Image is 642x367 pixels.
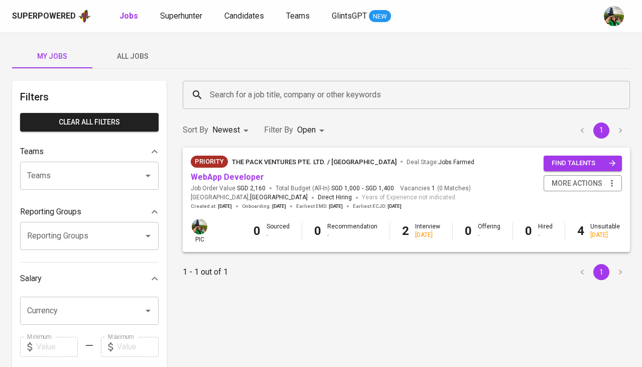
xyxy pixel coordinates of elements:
span: [DATE] [329,203,343,210]
span: [DATE] [218,203,232,210]
p: Newest [212,124,240,136]
span: Job Order Value [191,184,266,193]
nav: pagination navigation [573,123,630,139]
b: 0 [525,224,532,238]
img: eva@glints.com [604,6,624,26]
div: Sourced [267,222,290,239]
span: Deal Stage : [407,159,474,166]
div: - [538,231,553,239]
div: Superpowered [12,11,76,22]
span: Earliest ECJD : [353,203,402,210]
span: My Jobs [18,50,86,63]
img: eva@glints.com [192,219,207,234]
a: GlintsGPT NEW [332,10,391,23]
span: find talents [552,158,616,169]
div: - [267,231,290,239]
div: - [327,231,377,239]
div: New Job received from Demand Team [191,156,228,168]
div: - [478,231,500,239]
span: SGD 1,400 [365,184,394,193]
a: Superpoweredapp logo [12,9,91,24]
span: Direct Hiring [318,194,352,201]
span: Priority [191,157,228,167]
span: [DATE] [272,203,286,210]
a: Superhunter [160,10,204,23]
span: Years of Experience not indicated. [362,193,457,203]
span: Candidates [224,11,264,21]
div: Open [297,121,328,140]
span: [GEOGRAPHIC_DATA] [250,193,308,203]
div: Salary [20,269,159,289]
input: Value [36,337,78,357]
b: 0 [314,224,321,238]
button: Clear All filters [20,113,159,132]
span: [GEOGRAPHIC_DATA] , [191,193,308,203]
span: NEW [369,12,391,22]
b: 0 [465,224,472,238]
b: 0 [253,224,261,238]
button: Open [141,304,155,318]
span: Created at : [191,203,232,210]
button: Open [141,169,155,183]
span: - [362,184,363,193]
span: All Jobs [98,50,167,63]
span: [DATE] [388,203,402,210]
div: [DATE] [415,231,440,239]
span: Onboarding : [242,203,286,210]
span: Open [297,125,316,135]
span: 1 [430,184,435,193]
span: Vacancies ( 0 Matches ) [400,184,471,193]
p: Filter By [264,124,293,136]
span: SGD 2,160 [237,184,266,193]
b: 2 [402,224,409,238]
a: Candidates [224,10,266,23]
span: GlintsGPT [332,11,367,21]
nav: pagination navigation [573,264,630,280]
div: Reporting Groups [20,202,159,222]
p: Teams [20,146,44,158]
button: find talents [544,156,622,171]
div: Teams [20,142,159,162]
img: app logo [78,9,91,24]
span: SGD 1,000 [331,184,360,193]
input: Value [117,337,159,357]
div: Interview [415,222,440,239]
div: Offering [478,222,500,239]
b: 4 [577,224,584,238]
span: Clear All filters [28,116,151,129]
div: pic [191,218,208,244]
p: Salary [20,273,42,285]
span: The Pack Ventures Pte. Ltd. / [GEOGRAPHIC_DATA] [232,158,397,166]
p: 1 - 1 out of 1 [183,266,228,278]
div: Unsuitable [590,222,620,239]
a: Jobs [119,10,140,23]
div: Hired [538,222,553,239]
span: Teams [286,11,310,21]
b: Jobs [119,11,138,21]
div: Recommendation [327,222,377,239]
span: Superhunter [160,11,202,21]
button: page 1 [593,264,609,280]
button: Open [141,229,155,243]
div: [DATE] [590,231,620,239]
h6: Filters [20,89,159,105]
span: Earliest EMD : [296,203,343,210]
a: WebApp Developer [191,172,264,182]
p: Sort By [183,124,208,136]
div: Newest [212,121,252,140]
p: Reporting Groups [20,206,81,218]
span: Jobs Farmed [438,159,474,166]
span: Total Budget (All-In) [276,184,394,193]
button: more actions [544,175,622,192]
button: page 1 [593,123,609,139]
a: Teams [286,10,312,23]
span: more actions [552,177,602,190]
